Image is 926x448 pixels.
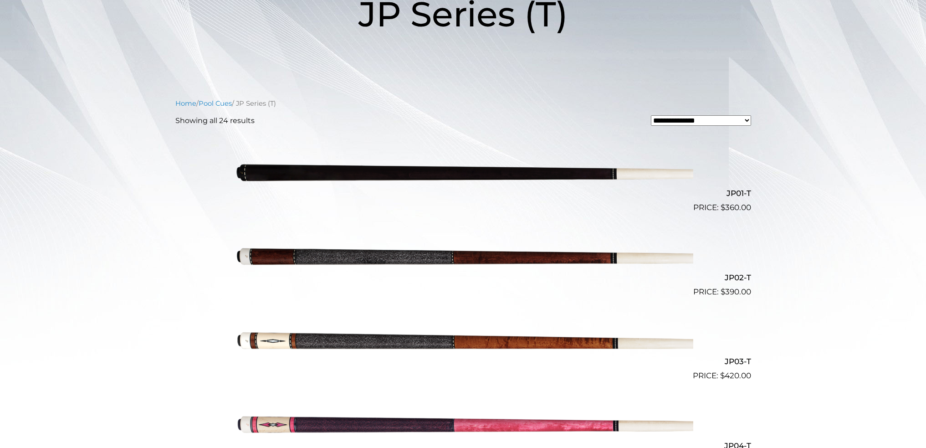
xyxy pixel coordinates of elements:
select: Shop order [651,115,751,126]
img: JP01-T [233,134,693,210]
img: JP03-T [233,302,693,378]
a: JP01-T $360.00 [175,134,751,214]
bdi: 360.00 [721,203,751,212]
bdi: 390.00 [721,287,751,296]
bdi: 420.00 [720,371,751,380]
h2: JP01-T [175,185,751,202]
a: Pool Cues [199,99,232,108]
nav: Breadcrumb [175,98,751,108]
a: JP02-T $390.00 [175,217,751,298]
img: JP02-T [233,217,693,294]
h2: JP03-T [175,353,751,370]
span: $ [721,287,725,296]
h2: JP02-T [175,269,751,286]
a: JP03-T $420.00 [175,302,751,382]
p: Showing all 24 results [175,115,255,126]
span: $ [720,371,725,380]
span: $ [721,203,725,212]
a: Home [175,99,196,108]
